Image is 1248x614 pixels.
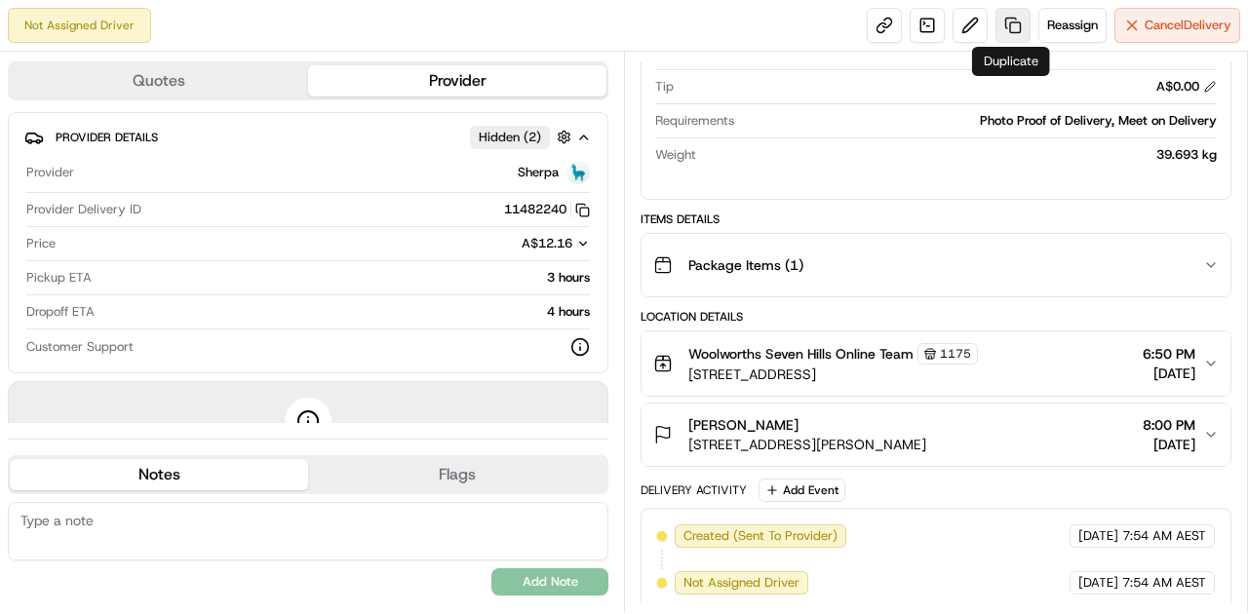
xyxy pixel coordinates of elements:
span: [DATE] [1143,435,1195,454]
span: Reassign [1047,17,1098,34]
button: Provider DetailsHidden (2) [24,121,592,153]
div: Items Details [641,211,1231,227]
button: Reassign [1038,8,1107,43]
span: A$12.16 [522,235,572,251]
span: Woolworths Seven Hills Online Team [688,344,914,364]
span: Customer Support [26,338,134,356]
span: [STREET_ADDRESS][PERSON_NAME] [688,435,926,454]
div: Duplicate [972,47,1050,76]
span: 1175 [940,346,971,362]
button: Hidden (2) [470,125,576,149]
span: Provider [26,164,74,181]
span: Provider Details [56,130,158,145]
span: Weight [655,146,696,164]
span: Pickup ETA [26,269,92,287]
span: [DATE] [1078,527,1118,545]
span: 7:54 AM AEST [1122,574,1206,592]
span: Requirements [655,112,734,130]
button: Package Items (1) [642,234,1230,296]
button: A$12.16 [418,235,590,252]
div: Photo Proof of Delivery, Meet on Delivery [742,112,1217,130]
button: Provider [308,65,606,96]
button: 11482240 [504,201,590,218]
span: Hidden ( 2 ) [479,129,541,146]
img: sherpa_logo.png [566,161,590,184]
span: Not Assigned Driver [683,574,799,592]
span: Sherpa [518,164,559,181]
div: Location Details [641,309,1231,325]
span: Dropoff ETA [26,303,95,321]
button: Woolworths Seven Hills Online Team1175[STREET_ADDRESS]6:50 PM[DATE] [642,331,1230,396]
span: Created (Sent To Provider) [683,527,838,545]
span: Provider Delivery ID [26,201,141,218]
button: [PERSON_NAME][STREET_ADDRESS][PERSON_NAME]8:00 PM[DATE] [642,403,1230,466]
span: [DATE] [1078,574,1118,592]
span: Cancel Delivery [1145,17,1231,34]
span: Price [26,235,56,252]
span: [PERSON_NAME] [688,415,799,435]
span: [DATE] [1143,364,1195,383]
span: 6:50 PM [1143,344,1195,364]
div: 39.693 kg [704,146,1217,164]
span: 7:54 AM AEST [1122,527,1206,545]
div: 4 hours [102,303,590,321]
span: Tip [655,78,674,96]
span: Package Items ( 1 ) [688,255,803,275]
span: [STREET_ADDRESS] [688,365,978,384]
div: A$0.00 [1156,78,1217,96]
button: Flags [308,459,606,490]
div: 3 hours [99,269,590,287]
button: Quotes [10,65,308,96]
button: Add Event [759,479,845,502]
button: Notes [10,459,308,490]
span: 8:00 PM [1143,415,1195,435]
button: CancelDelivery [1114,8,1240,43]
div: Delivery Activity [641,482,747,498]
